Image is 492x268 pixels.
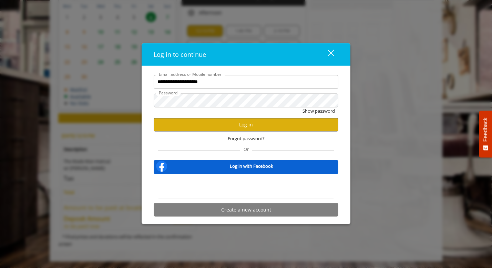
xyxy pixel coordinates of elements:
[154,93,338,107] input: Password
[240,146,252,152] span: Or
[320,49,334,60] div: close dialog
[155,159,168,173] img: facebook-logo
[211,178,281,194] iframe: Sign in with Google Button
[155,89,181,96] label: Password
[479,111,492,157] button: Feedback - Show survey
[303,107,335,114] button: Show password
[230,163,273,170] b: Log in with Facebook
[154,75,338,89] input: Email address or Mobile number
[155,71,225,77] label: Email address or Mobile number
[154,118,338,131] button: Log in
[482,117,489,142] span: Feedback
[154,203,338,216] button: Create a new account
[154,50,206,58] span: Log in to continue
[228,135,265,142] span: Forgot password?
[315,47,338,61] button: close dialog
